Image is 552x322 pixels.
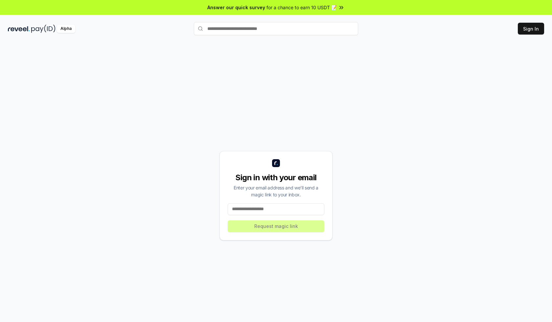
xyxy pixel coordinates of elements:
[272,159,280,167] img: logo_small
[228,184,324,198] div: Enter your email address and we’ll send a magic link to your inbox.
[207,4,265,11] span: Answer our quick survey
[57,25,75,33] div: Alpha
[8,25,30,33] img: reveel_dark
[228,172,324,183] div: Sign in with your email
[266,4,337,11] span: for a chance to earn 10 USDT 📝
[518,23,544,35] button: Sign In
[31,25,56,33] img: pay_id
